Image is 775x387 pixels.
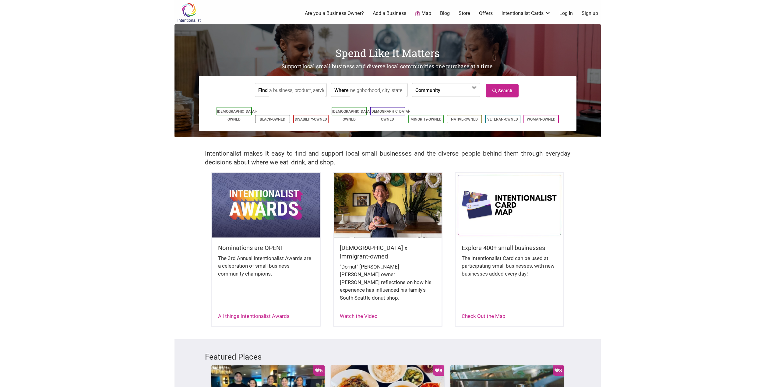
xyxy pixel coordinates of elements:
a: Offers [479,10,493,17]
a: Intentionalist Cards [502,10,551,17]
h5: Nominations are OPEN! [218,244,314,252]
a: Blog [440,10,450,17]
a: Minority-Owned [410,117,442,121]
a: [DEMOGRAPHIC_DATA]-Owned [371,109,410,121]
img: Intentionalist Awards [212,173,320,237]
a: Watch the Video [340,313,378,319]
label: Community [415,83,440,97]
h3: Featured Places [205,351,570,362]
a: [DEMOGRAPHIC_DATA]-Owned [217,109,257,121]
div: The Intentionalist Card can be used at participating small businesses, with new businesses added ... [462,255,557,284]
h5: Explore 400+ small businesses [462,244,557,252]
img: Intentionalist Card Map [456,173,563,237]
a: [DEMOGRAPHIC_DATA]-Owned [332,109,372,121]
div: The 3rd Annual Intentionalist Awards are a celebration of small business community champions. [218,255,314,284]
img: King Donuts - Hong Chhuor [334,173,442,237]
h1: Spend Like It Matters [174,46,601,60]
input: neighborhood, city, state [350,83,406,97]
label: Where [334,83,349,97]
a: Sign up [582,10,598,17]
h2: Support local small business and diverse local communities one purchase at a time. [174,63,601,70]
a: Map [415,10,431,17]
a: Check Out the Map [462,313,506,319]
a: Store [459,10,470,17]
a: All things Intentionalist Awards [218,313,290,319]
a: Add a Business [373,10,406,17]
a: Native-Owned [451,117,478,121]
a: Black-Owned [260,117,285,121]
label: Find [258,83,268,97]
h2: Intentionalist makes it easy to find and support local small businesses and the diverse people be... [205,149,570,167]
h5: [DEMOGRAPHIC_DATA] x Immigrant-owned [340,244,435,261]
a: Woman-Owned [527,117,555,121]
a: Are you a Business Owner? [305,10,364,17]
a: Veteran-Owned [487,117,518,121]
a: Search [486,84,519,97]
img: Intentionalist [174,2,203,22]
a: Log In [559,10,573,17]
div: "Do-nut" [PERSON_NAME] [PERSON_NAME] owner [PERSON_NAME] reflections on how his experience has in... [340,263,435,308]
a: Disability-Owned [295,117,327,121]
input: a business, product, service [269,83,325,97]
